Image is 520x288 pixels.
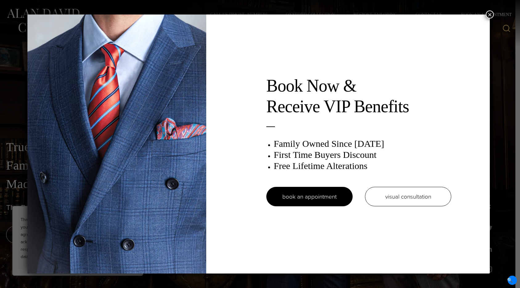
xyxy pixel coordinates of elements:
a: visual consultation [365,187,451,206]
h3: First Time Buyers Discount [274,149,451,160]
h2: Book Now & Receive VIP Benefits [266,76,451,117]
a: book an appointment [266,187,353,206]
h3: Free Lifetime Alterations [274,160,451,171]
button: Close [486,10,494,19]
h3: Family Owned Since [DATE] [274,138,451,149]
span: 🔍 [508,276,517,285]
